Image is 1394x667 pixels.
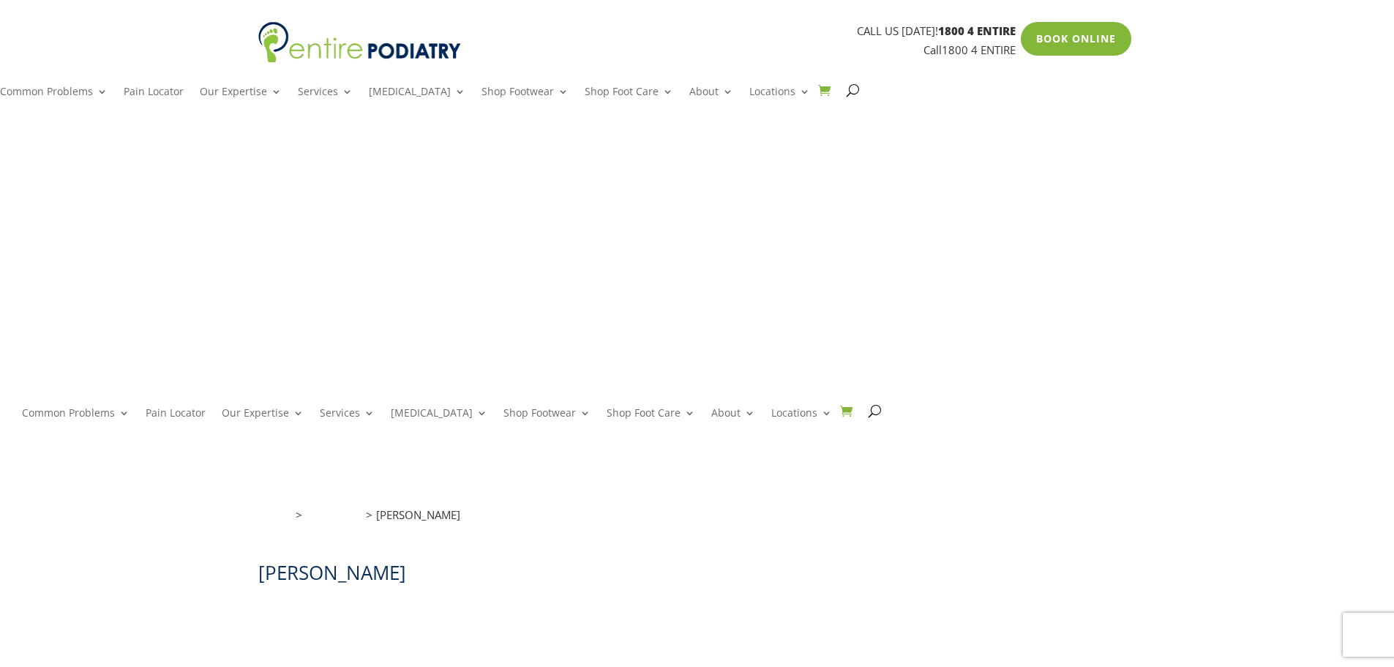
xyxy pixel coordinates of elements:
a: Shop Foot Care [585,86,673,118]
a: Our Expertise [200,86,282,118]
a: Services [298,86,353,118]
a: Locations [771,408,832,439]
a: [MEDICAL_DATA] [369,86,465,118]
a: Shop Footwear [481,86,569,118]
p: CALL US [DATE]! [461,22,1016,41]
a: Pain Locator [146,408,206,439]
a: Services [320,408,375,439]
a: About [689,86,733,118]
a: Common Problems [22,408,130,439]
a: Shop Foot Care [607,408,695,439]
a: Locations [749,86,810,118]
a: Podiatrists [306,507,359,522]
a: Shop Footwear [503,408,591,439]
a: Home [258,507,289,522]
a: [MEDICAL_DATA] [391,408,487,439]
a: Our Expertise [222,408,304,439]
a: Book Online [1021,22,1131,56]
nav: breadcrumb [258,505,1136,535]
span: [PERSON_NAME] [376,507,460,522]
p: Call [461,41,1016,60]
a: About [711,408,755,439]
h1: [PERSON_NAME] [258,559,1136,593]
a: 1800 4 ENTIRE [942,42,1016,57]
span: 1800 4 ENTIRE [938,23,1016,38]
a: Entire Podiatry [258,53,461,67]
img: logo (1) [258,22,461,64]
a: Pain Locator [124,86,184,118]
